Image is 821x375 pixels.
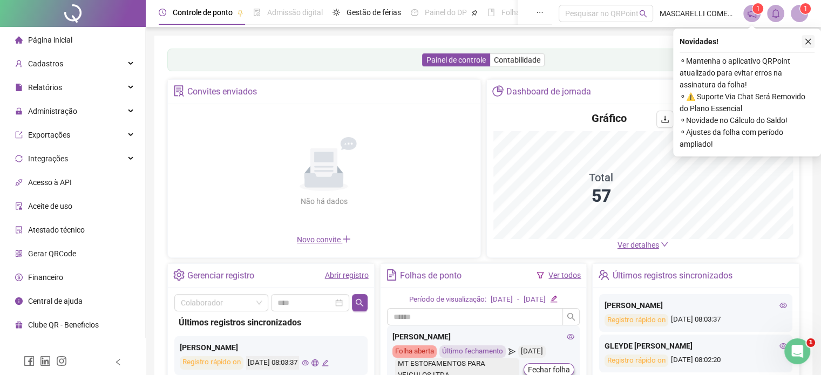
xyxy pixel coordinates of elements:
[15,60,23,67] span: user-add
[508,345,515,358] span: send
[173,85,185,97] span: solution
[506,83,591,101] div: Dashboard de jornada
[274,195,374,207] div: Não há dados
[680,91,815,114] span: ⚬ ⚠️ Suporte Via Chat Será Removido do Plano Essencial
[28,107,77,115] span: Administração
[253,9,261,16] span: file-done
[680,36,718,47] span: Novidades !
[550,295,557,302] span: edit
[15,131,23,139] span: export
[784,338,810,364] iframe: Intercom live chat
[15,107,23,115] span: lock
[501,8,571,17] span: Folha de pagamento
[491,294,513,305] div: [DATE]
[267,8,323,17] span: Admissão digital
[660,8,737,19] span: MASCARELLI COMERCIO DE COUROS
[28,273,63,282] span: Financeiro
[800,3,811,14] sup: Atualize o seu contato no menu Meus Dados
[347,8,401,17] span: Gestão de férias
[297,235,351,244] span: Novo convite
[779,342,787,350] span: eye
[187,83,257,101] div: Convites enviados
[536,9,544,16] span: ellipsis
[302,359,309,366] span: eye
[392,345,437,358] div: Folha aberta
[179,316,363,329] div: Últimos registros sincronizados
[15,274,23,281] span: dollar
[752,3,763,14] sup: 1
[311,359,318,366] span: global
[342,235,351,243] span: plus
[400,267,462,285] div: Folhas de ponto
[28,154,68,163] span: Integrações
[425,8,467,17] span: Painel do DP
[246,356,299,370] div: [DATE] 08:03:37
[618,241,668,249] a: Ver detalhes down
[28,178,72,187] span: Acesso à API
[15,297,23,305] span: info-circle
[605,314,668,326] div: Registro rápido on
[40,356,51,366] span: linkedin
[180,356,243,370] div: Registro rápido on
[661,115,669,124] span: download
[187,267,254,285] div: Gerenciar registro
[747,9,757,18] span: notification
[114,358,122,366] span: left
[15,321,23,329] span: gift
[15,155,23,162] span: sync
[524,294,546,305] div: [DATE]
[613,267,732,285] div: Últimos registros sincronizados
[680,55,815,91] span: ⚬ Mantenha o aplicativo QRPoint atualizado para evitar erros na assinatura da folha!
[605,354,787,367] div: [DATE] 08:02:20
[333,9,340,16] span: sun
[548,271,581,279] a: Ver todos
[605,354,668,367] div: Registro rápido on
[605,314,787,326] div: [DATE] 08:03:37
[322,359,329,366] span: edit
[592,111,627,126] h4: Gráfico
[386,269,397,281] span: file-text
[15,226,23,234] span: solution
[439,345,506,358] div: Último fechamento
[804,38,812,45] span: close
[567,312,575,321] span: search
[28,131,70,139] span: Exportações
[804,5,808,12] span: 1
[15,202,23,210] span: audit
[771,9,781,18] span: bell
[173,269,185,281] span: setting
[325,271,369,279] a: Abrir registro
[28,321,99,329] span: Clube QR - Beneficios
[28,202,72,210] span: Aceite de uso
[598,269,609,281] span: team
[28,297,83,305] span: Central de ajuda
[15,250,23,257] span: qrcode
[756,5,760,12] span: 1
[492,85,504,97] span: pie-chart
[779,302,787,309] span: eye
[494,56,540,64] span: Contabilidade
[806,338,815,347] span: 1
[28,249,76,258] span: Gerar QRCode
[237,10,243,16] span: pushpin
[355,298,364,307] span: search
[517,294,519,305] div: -
[28,36,72,44] span: Página inicial
[15,84,23,91] span: file
[409,294,486,305] div: Período de visualização:
[56,356,67,366] span: instagram
[159,9,166,16] span: clock-circle
[28,83,62,92] span: Relatórios
[15,36,23,44] span: home
[605,340,787,352] div: GLEYDE [PERSON_NAME]
[28,226,85,234] span: Atestado técnico
[392,331,575,343] div: [PERSON_NAME]
[605,299,787,311] div: [PERSON_NAME]
[173,8,233,17] span: Controle de ponto
[618,241,659,249] span: Ver detalhes
[537,271,544,279] span: filter
[680,114,815,126] span: ⚬ Novidade no Cálculo do Saldo!
[518,345,546,358] div: [DATE]
[24,356,35,366] span: facebook
[28,59,63,68] span: Cadastros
